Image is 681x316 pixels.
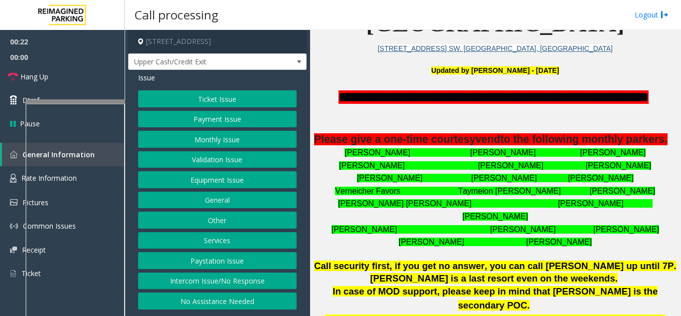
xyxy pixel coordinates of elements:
font: [PERSON_NAME] [PERSON_NAME] [PERSON_NAME] [PERSON_NAME] [338,199,652,221]
font: [PERSON_NAME] [PERSON_NAME] [399,238,592,246]
button: Intercom Issue/No Response [138,273,297,290]
img: 'icon' [10,151,17,158]
h3: Call processing [130,2,223,27]
span: Call security first, if you get no answer, you can call [PERSON_NAME] up until 7P. [PERSON_NAME] ... [314,261,677,284]
a: Logout [635,9,669,20]
font: [PERSON_NAME] [PERSON_NAME] [PERSON_NAME] [332,225,659,234]
button: Ticket Issue [138,90,297,107]
span: Pictures [22,198,48,207]
button: Other [138,212,297,229]
span: General Information [22,150,95,159]
h4: [STREET_ADDRESS] [128,30,307,53]
button: No Assistance Needed [138,293,297,310]
button: Services [138,232,297,249]
span: Issue [138,72,155,83]
img: 'icon' [10,199,17,206]
font: Verneicher Favors Taymeion [PERSON_NAME] [PERSON_NAME] [335,187,655,195]
button: Paystation Issue [138,252,297,269]
span: Hang Up [20,71,48,82]
button: Equipment Issue [138,171,297,188]
font: [PERSON_NAME] [PERSON_NAME] [PERSON_NAME] [357,174,634,182]
button: Payment Issue [138,111,297,128]
img: 'icon' [10,269,16,278]
img: 'icon' [10,247,17,253]
span: vend [476,133,501,145]
font: [PERSON_NAME] [PERSON_NAME] [PERSON_NAME] [339,161,651,170]
span: Rate Information [21,173,77,183]
span: Dtmf [22,95,39,105]
button: Monthly Issue [138,131,297,148]
span: Please give a one-time courtesy [314,133,476,145]
span: Upper Cash/Credit Exit [129,54,271,70]
button: General [138,192,297,209]
a: General Information [2,143,125,166]
font: Updated by [PERSON_NAME] - [DATE] [431,66,559,74]
span: Ticket [21,269,41,278]
img: 'icon' [10,174,16,183]
font: [PERSON_NAME] [PERSON_NAME] [PERSON_NAME] [344,148,646,157]
a: [STREET_ADDRESS] SW. [GEOGRAPHIC_DATA], [GEOGRAPHIC_DATA] [378,44,613,52]
span: Receipt [22,245,46,255]
span: to the following monthly parkers. [500,133,667,145]
b: In case of MOD support, please keep in mind that [PERSON_NAME] is the secondary POC. [333,286,658,311]
img: logout [661,9,669,20]
img: 'icon' [10,222,18,230]
button: Validation Issue [138,151,297,168]
span: Common Issues [23,221,76,231]
span: Pause [20,118,40,129]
